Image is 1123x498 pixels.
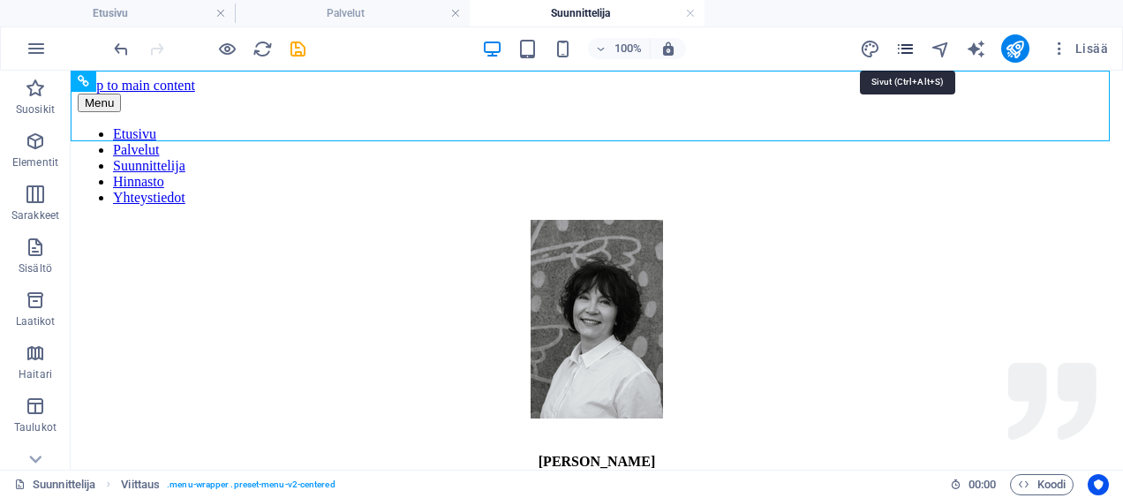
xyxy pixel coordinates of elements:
span: Napsauta valitaksesi. Kaksoisnapsauta muokataksesi [121,474,160,495]
i: Tallenna (Ctrl+S) [288,39,308,59]
button: 100% [588,38,651,59]
button: design [860,38,881,59]
span: 00 00 [968,474,996,495]
p: Suosikit [16,102,55,117]
p: Sisältö [19,261,52,275]
i: Kumoa: Muuta tekstiä (Ctrl+Z) [111,39,132,59]
button: publish [1001,34,1029,63]
button: pages [895,38,916,59]
nav: breadcrumb [121,474,335,495]
button: undo [110,38,132,59]
i: Lataa sivu uudelleen [252,39,273,59]
span: : [981,478,984,491]
h6: 100% [614,38,643,59]
button: Usercentrics [1088,474,1109,495]
p: Taulukot [14,420,57,434]
button: save [287,38,308,59]
h4: Suunnittelija [470,4,705,23]
p: Elementit [12,155,58,170]
i: Koon muuttuessa säädä zoomaustaso automaattisesti sopimaan valittuun laitteeseen. [660,41,676,57]
span: Koodi [1018,474,1066,495]
h4: Palvelut [235,4,470,23]
p: Laatikot [16,314,56,328]
p: Haitari [19,367,52,381]
button: text_generator [966,38,987,59]
span: Lisää [1051,40,1108,57]
button: navigator [931,38,952,59]
a: Napsauta peruuttaaksesi valinnan. Kaksoisnapsauta avataksesi Sivut [14,474,95,495]
i: Julkaise [1005,39,1025,59]
button: Koodi [1010,474,1074,495]
a: Skip to main content [7,7,124,22]
h6: Istunnon aika [950,474,997,495]
span: . menu-wrapper .preset-menu-v2-centered [167,474,335,495]
button: reload [252,38,273,59]
button: Lisää [1044,34,1115,63]
p: Sarakkeet [11,208,59,223]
